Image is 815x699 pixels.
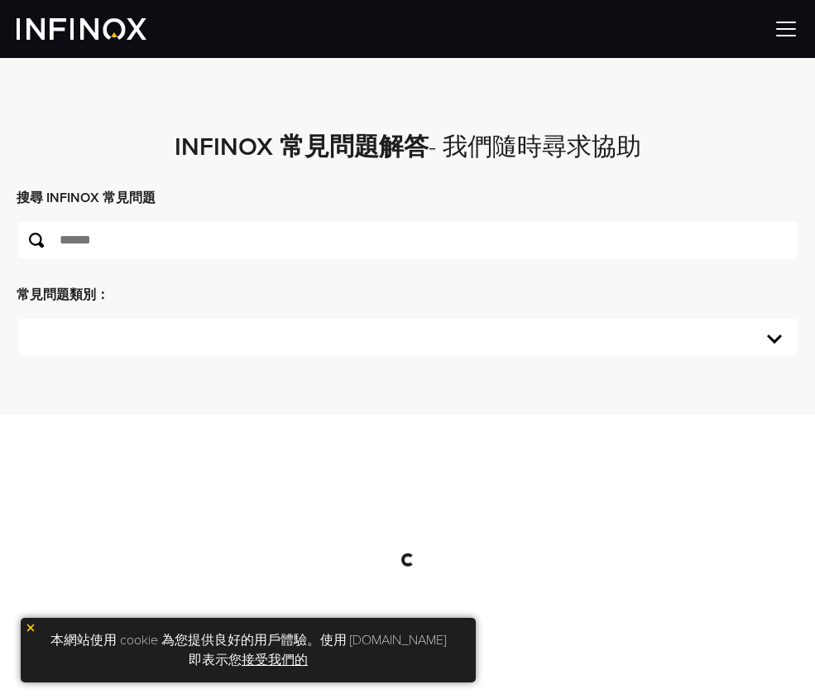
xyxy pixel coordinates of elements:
[17,287,109,303] strong: 常見問題類別：
[175,132,429,162] strong: INFINOX 常見問題解答
[50,632,446,668] font: 本網站使用 cookie 為您提供良好的用戶體驗。使用 [DOMAIN_NAME] 即表示您
[17,133,798,163] h2: - 我們隨時尋求協助
[242,652,308,668] a: 接受我們的
[17,190,156,206] strong: 搜尋 INFINOX 常見問題
[25,622,36,634] img: 黃色關閉圖示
